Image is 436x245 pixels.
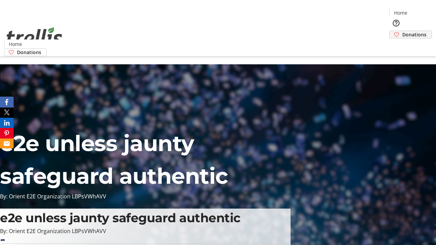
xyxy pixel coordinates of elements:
span: Donations [402,31,426,38]
span: Home [394,9,407,16]
a: Home [4,40,26,48]
span: Home [9,40,22,48]
button: Help [389,16,403,30]
a: Home [390,9,411,16]
a: Donations [4,48,47,56]
a: Donations [389,31,432,38]
img: Orient E2E Organization LBPsVWhAVV's Logo [4,20,65,54]
button: Cart [389,38,403,52]
span: Donations [17,49,41,56]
